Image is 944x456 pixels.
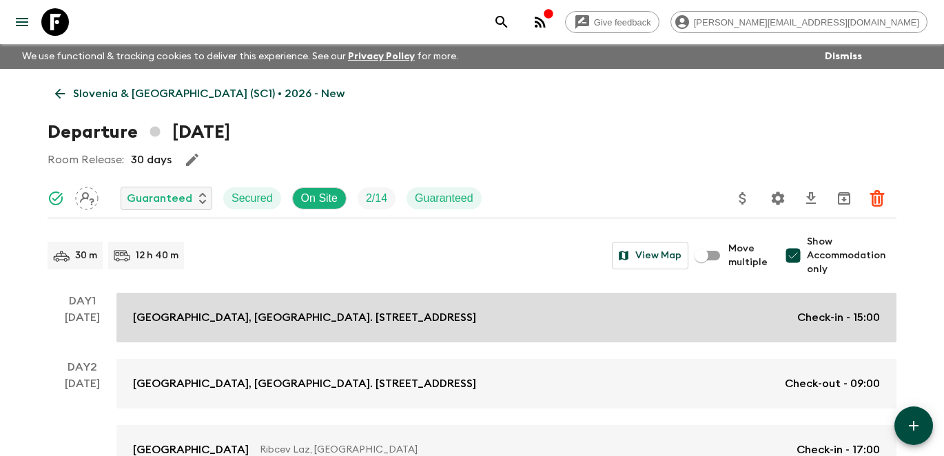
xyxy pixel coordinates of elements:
[797,309,880,326] p: Check-in - 15:00
[48,190,64,207] svg: Synced Successfully
[48,152,124,168] p: Room Release:
[670,11,927,33] div: [PERSON_NAME][EMAIL_ADDRESS][DOMAIN_NAME]
[8,8,36,36] button: menu
[48,359,116,375] p: Day 2
[729,185,757,212] button: Update Price, Early Bird Discount and Costs
[133,309,476,326] p: [GEOGRAPHIC_DATA], [GEOGRAPHIC_DATA]. [STREET_ADDRESS]
[821,47,865,66] button: Dismiss
[136,249,178,262] p: 12 h 40 m
[116,359,896,408] a: [GEOGRAPHIC_DATA], [GEOGRAPHIC_DATA]. [STREET_ADDRESS]Check-out - 09:00
[807,235,896,276] span: Show Accommodation only
[292,187,347,209] div: On Site
[65,309,100,342] div: [DATE]
[797,185,825,212] button: Download CSV
[127,190,192,207] p: Guaranteed
[48,80,352,107] a: Slovenia & [GEOGRAPHIC_DATA] (SC1) • 2026 - New
[17,44,464,69] p: We use functional & tracking cookies to deliver this experience. See our for more.
[73,85,345,102] p: Slovenia & [GEOGRAPHIC_DATA] (SC1) • 2026 - New
[863,185,891,212] button: Delete
[366,190,387,207] p: 2 / 14
[612,242,688,269] button: View Map
[48,118,230,146] h1: Departure [DATE]
[75,249,97,262] p: 30 m
[488,8,515,36] button: search adventures
[232,190,273,207] p: Secured
[830,185,858,212] button: Archive (Completed, Cancelled or Unsynced Departures only)
[565,11,659,33] a: Give feedback
[586,17,659,28] span: Give feedback
[348,52,415,61] a: Privacy Policy
[415,190,473,207] p: Guaranteed
[48,293,116,309] p: Day 1
[358,187,396,209] div: Trip Fill
[728,242,768,269] span: Move multiple
[133,375,476,392] p: [GEOGRAPHIC_DATA], [GEOGRAPHIC_DATA]. [STREET_ADDRESS]
[131,152,172,168] p: 30 days
[686,17,927,28] span: [PERSON_NAME][EMAIL_ADDRESS][DOMAIN_NAME]
[223,187,281,209] div: Secured
[764,185,792,212] button: Settings
[785,375,880,392] p: Check-out - 09:00
[116,293,896,342] a: [GEOGRAPHIC_DATA], [GEOGRAPHIC_DATA]. [STREET_ADDRESS]Check-in - 15:00
[75,191,99,202] span: Assign pack leader
[301,190,338,207] p: On Site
